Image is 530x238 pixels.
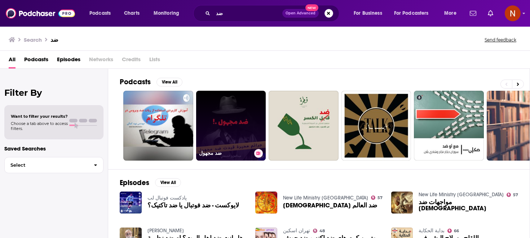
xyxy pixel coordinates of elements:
[283,195,368,201] a: New Life Ministry Egypt
[319,229,325,233] span: 48
[439,8,465,19] button: open menu
[120,178,181,187] a: EpisodesView All
[5,163,88,167] span: Select
[371,196,383,200] a: 57
[24,36,42,43] h3: Search
[213,8,282,19] input: Search podcasts, credits, & more...
[485,7,496,19] a: Show notifications dropdown
[11,121,68,131] span: Choose a tab above to access filters.
[147,202,239,208] a: لایوکست - ضد فوتبال یا ضد تاکتیک؟
[354,8,382,18] span: For Business
[505,5,521,21] img: User Profile
[283,202,377,208] a: كنيسة ضد العالم
[24,54,48,68] a: Podcasts
[149,8,189,19] button: open menu
[389,8,439,19] button: open menu
[11,114,68,119] span: Want to filter your results?
[6,6,75,20] img: Podchaser - Follow, Share and Rate Podcasts
[4,157,103,173] button: Select
[147,195,187,201] a: پادکست فوتبال لب
[120,178,149,187] h2: Episodes
[419,192,504,198] a: New Life Ministry Egypt
[391,192,413,214] img: مواجهات ضد المسيح
[505,5,521,21] button: Show profile menu
[467,7,479,19] a: Show notifications dropdown
[454,229,459,233] span: 66
[4,87,103,98] h2: Filter By
[283,202,377,208] span: [DEMOGRAPHIC_DATA] ضد العالم
[513,193,518,197] span: 57
[89,8,111,18] span: Podcasts
[119,8,144,19] a: Charts
[255,192,277,214] img: كنيسة ضد العالم
[283,228,310,234] a: تهران اسکین
[149,54,160,68] span: Lists
[9,54,16,68] a: All
[447,229,459,233] a: 66
[196,91,266,161] a: ضد مجهول
[377,196,383,199] span: 57
[84,8,120,19] button: open menu
[199,150,251,156] h3: ضد مجهول
[419,199,518,211] a: مواجهات ضد المسيح
[154,8,179,18] span: Monitoring
[394,8,429,18] span: For Podcasters
[200,5,346,22] div: Search podcasts, credits, & more...
[147,228,184,234] a: ahmad alkatib احمد الكاتب
[282,9,319,18] button: Open AdvancedNew
[505,5,521,21] span: Logged in as AdelNBM
[124,8,140,18] span: Charts
[4,145,103,152] p: Saved Searches
[482,37,518,43] button: Send feedback
[50,36,58,43] h3: ضد
[507,193,518,197] a: 57
[313,229,325,233] a: 48
[155,178,181,187] button: View All
[286,12,315,15] span: Open Advanced
[349,8,391,19] button: open menu
[419,199,518,211] span: مواجهات ضد [DEMOGRAPHIC_DATA]
[120,192,142,214] img: لایوکست - ضد فوتبال یا ضد تاکتیک؟
[419,228,445,234] a: بداية الحكاية
[120,77,151,86] h2: Podcasts
[444,8,456,18] span: More
[156,78,182,86] button: View All
[305,4,318,11] span: New
[57,54,80,68] a: Episodes
[120,77,182,86] a: PodcastsView All
[89,54,113,68] span: Networks
[122,54,141,68] span: Credits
